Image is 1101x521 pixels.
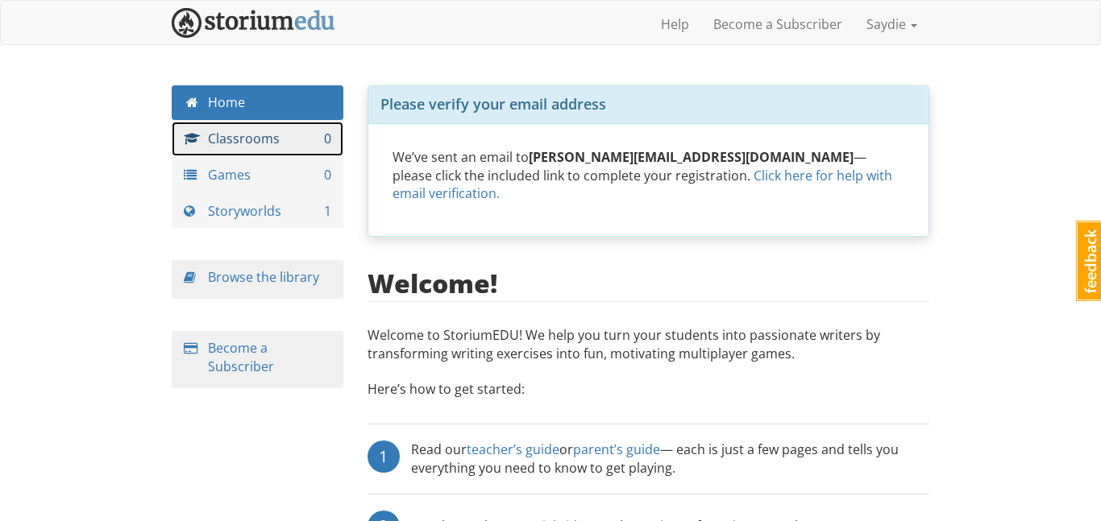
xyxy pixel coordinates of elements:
[324,202,331,221] span: 1
[854,4,929,44] a: Saydie
[172,158,343,192] a: Games 0
[701,4,854,44] a: Become a Subscriber
[368,326,930,371] p: Welcome to StoriumEDU! We help you turn your students into passionate writers by transforming wri...
[172,122,343,156] a: Classrooms 0
[208,268,319,286] a: Browse the library
[368,380,930,415] p: Here’s how to get started:
[467,440,559,458] a: teacher’s guide
[529,148,854,166] strong: [PERSON_NAME][EMAIL_ADDRESS][DOMAIN_NAME]
[368,269,497,297] h2: Welcome!
[393,167,892,203] a: Click here for help with email verification.
[324,130,331,148] span: 0
[573,440,660,458] a: parent’s guide
[649,4,701,44] a: Help
[380,94,606,114] span: Please verify your email address
[368,440,400,473] div: 1
[172,194,343,229] a: Storyworlds 1
[208,339,274,375] a: Become a Subscriber
[172,8,335,38] img: StoriumEDU
[172,85,343,120] a: Home
[411,440,930,478] div: Read our or — each is just a few pages and tells you everything you need to know to get playing.
[324,166,331,184] span: 0
[393,148,905,204] p: We’ve sent an email to — please click the included link to complete your registration.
